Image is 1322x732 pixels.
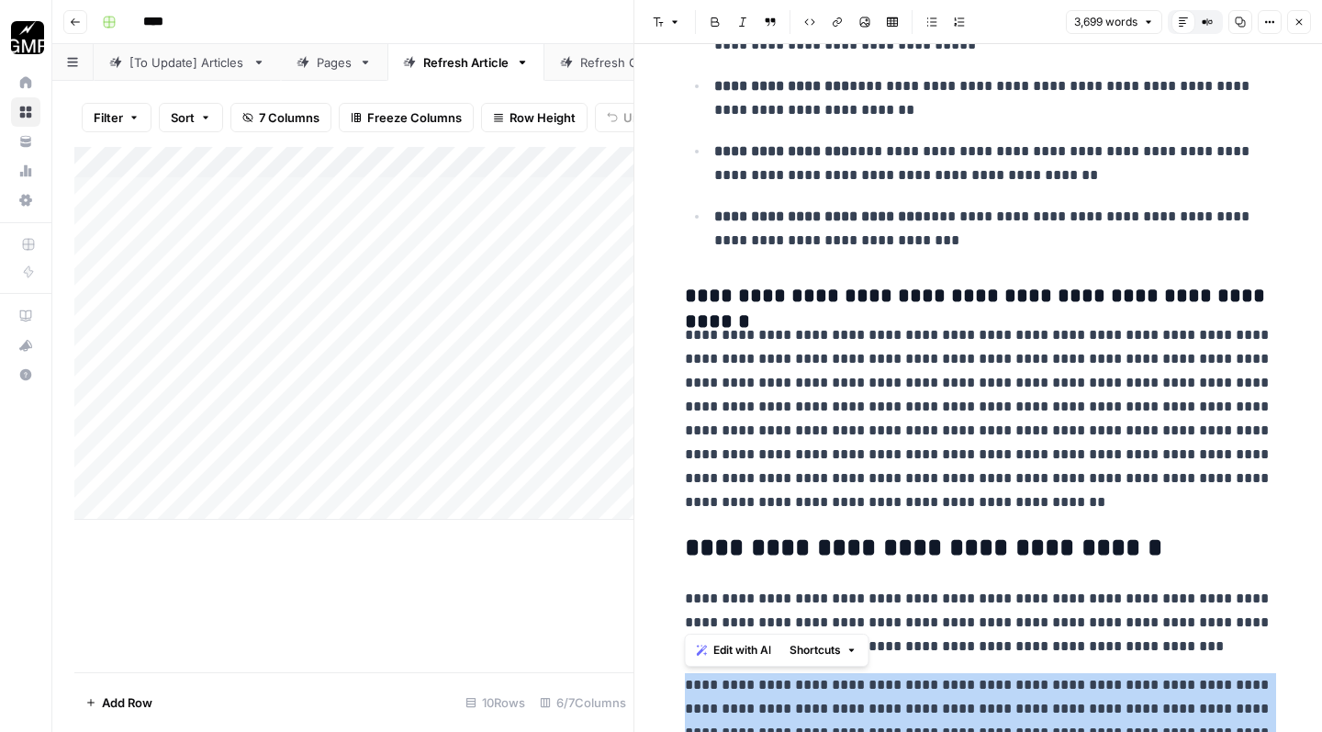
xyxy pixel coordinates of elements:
span: Sort [171,108,195,127]
button: Freeze Columns [339,103,474,132]
span: Shortcuts [790,642,841,659]
button: What's new? [11,331,40,360]
button: 7 Columns [230,103,331,132]
a: Browse [11,97,40,127]
a: Home [11,68,40,97]
div: 6/7 Columns [532,688,633,717]
button: Workspace: Growth Marketing Pro [11,15,40,61]
a: Usage [11,156,40,186]
div: Refresh Outline [580,53,669,72]
button: 3,699 words [1066,10,1162,34]
span: Filter [94,108,123,127]
span: 7 Columns [259,108,319,127]
button: Help + Support [11,360,40,389]
div: [To Update] Articles [129,53,245,72]
a: Pages [281,44,387,81]
span: Undo [623,108,655,127]
span: Edit with AI [713,642,771,659]
span: Add Row [102,693,152,712]
button: Shortcuts [782,638,865,662]
span: Freeze Columns [367,108,462,127]
a: AirOps Academy [11,301,40,331]
a: Settings [11,186,40,215]
button: Filter [82,103,151,132]
button: Edit with AI [689,638,779,662]
a: Refresh Article [387,44,544,81]
div: 10 Rows [458,688,532,717]
div: Pages [317,53,352,72]
a: Your Data [11,127,40,156]
a: Refresh Outline [544,44,705,81]
div: What's new? [12,332,39,359]
button: Sort [159,103,223,132]
button: Undo [595,103,667,132]
span: 3,699 words [1074,14,1137,30]
span: Row Height [510,108,576,127]
img: Growth Marketing Pro Logo [11,21,44,54]
button: Row Height [481,103,588,132]
a: [To Update] Articles [94,44,281,81]
div: Refresh Article [423,53,509,72]
button: Add Row [74,688,163,717]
